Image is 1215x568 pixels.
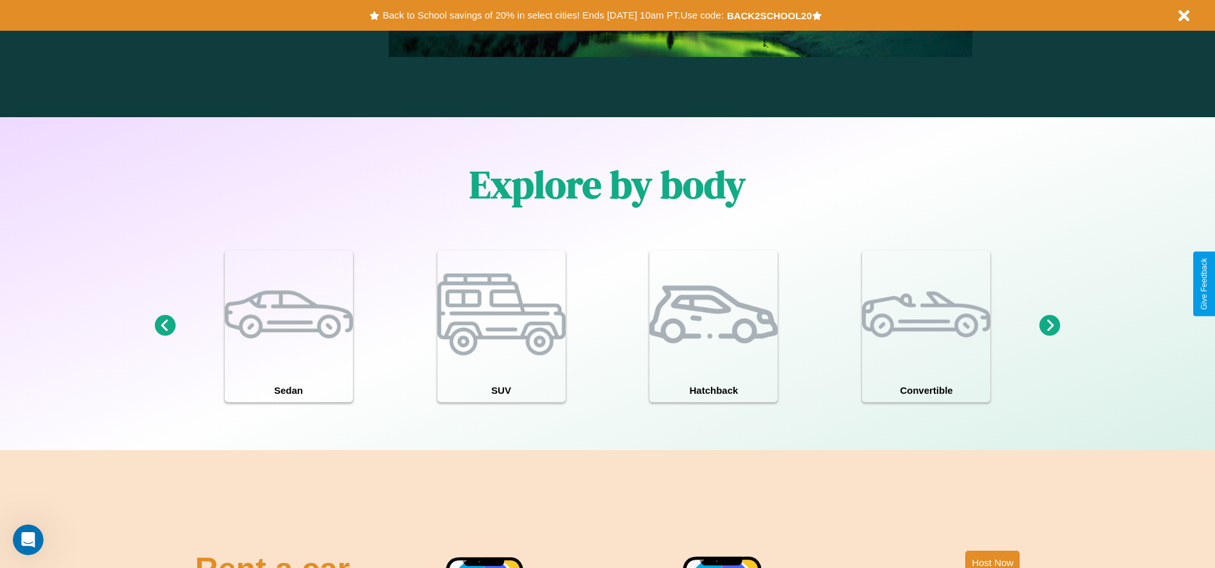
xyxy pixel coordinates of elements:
[1200,258,1209,310] div: Give Feedback
[469,158,746,211] h1: Explore by body
[727,10,812,21] b: BACK2SCHOOL20
[13,524,44,555] iframe: Intercom live chat
[437,378,566,402] h4: SUV
[862,378,990,402] h4: Convertible
[225,378,353,402] h4: Sedan
[649,378,778,402] h4: Hatchback
[379,6,726,24] button: Back to School savings of 20% in select cities! Ends [DATE] 10am PT.Use code:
